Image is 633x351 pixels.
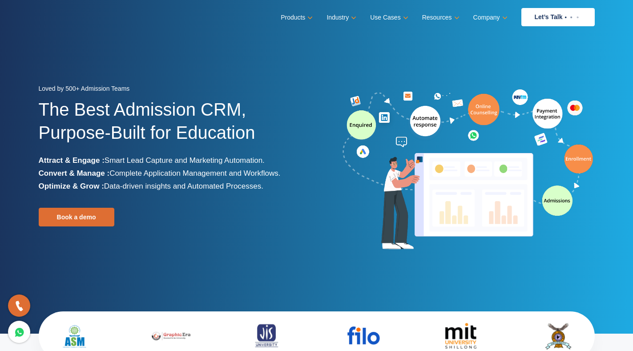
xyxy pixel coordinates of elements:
[39,182,104,190] b: Optimize & Grow :
[422,11,458,24] a: Resources
[109,169,280,178] span: Complete Application Management and Workflows.
[39,156,105,165] b: Attract & Engage :
[39,169,110,178] b: Convert & Manage :
[370,11,406,24] a: Use Cases
[521,8,595,26] a: Let’s Talk
[104,182,263,190] span: Data-driven insights and Automated Processes.
[327,11,355,24] a: Industry
[473,11,506,24] a: Company
[39,98,310,154] h1: The Best Admission CRM, Purpose-Built for Education
[39,208,114,226] a: Book a demo
[39,82,310,98] div: Loved by 500+ Admission Teams
[341,87,595,253] img: admission-software-home-page-header
[105,156,265,165] span: Smart Lead Capture and Marketing Automation.
[281,11,311,24] a: Products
